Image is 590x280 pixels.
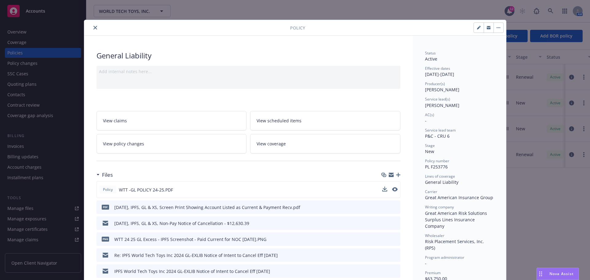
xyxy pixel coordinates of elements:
[425,158,449,164] span: Policy number
[383,220,387,227] button: download file
[290,25,305,31] span: Policy
[383,204,387,211] button: download file
[425,164,448,170] span: PL F253776
[392,187,398,191] button: preview file
[392,236,398,243] button: preview file
[114,204,300,211] div: [DATE], IPFS, GL & XS, Screen Print Showing Account Listed as Current & Payment Recv.pdf
[425,102,459,108] span: [PERSON_NAME]
[392,220,398,227] button: preview file
[114,220,249,227] div: [DATE], IPFS, GL & XS, Non-Pay Notice of Cancellation - $12,630.39
[537,268,579,280] button: Nova Assist
[392,268,398,274] button: preview file
[425,118,427,124] span: -
[392,252,398,258] button: preview file
[119,187,173,193] span: WTT -GL POLICY 24-25.PDF
[96,134,247,153] a: View policy changes
[383,268,387,274] button: download file
[99,68,398,75] div: Add internal notes here...
[96,50,400,61] div: General Liability
[96,171,113,179] div: Files
[382,187,387,191] button: download file
[425,81,445,86] span: Producer(s)
[425,143,435,148] span: Stage
[425,255,464,260] span: Program administrator
[425,195,493,200] span: Great American Insurance Group
[392,187,398,193] button: preview file
[96,111,247,130] a: View claims
[425,270,441,275] span: Premium
[425,260,427,266] span: -
[425,97,450,102] span: Service lead(s)
[392,204,398,211] button: preview file
[425,133,450,139] span: P&C - CRU 6
[257,140,286,147] span: View coverage
[425,112,434,117] span: AC(s)
[425,66,494,77] div: [DATE] - [DATE]
[102,171,113,179] h3: Files
[549,271,574,276] span: Nova Assist
[257,117,301,124] span: View scheduled items
[103,140,144,147] span: View policy changes
[537,268,545,280] div: Drag to move
[425,204,454,210] span: Writing company
[425,210,488,229] span: Great American Risk Solutions Surplus Lines Insurance Company
[425,128,456,133] span: Service lead team
[114,236,266,243] div: WTT 24 25 GL Excess - IPFS Screenshot - Paid Current for NOC [DATE].PNG
[425,56,437,62] span: Active
[425,179,458,185] span: General Liability
[102,187,114,192] span: Policy
[114,268,270,274] div: IPFS World Tech Toys Inc 2024 GL-EXLIB Notice of Intent to Cancel Eff [DATE]
[114,252,278,258] div: Re: IPFS World Tech Toys Inc 2024 GL-EXLIB Notice of Intent to Cancel Eff [DATE]
[102,237,109,241] span: PNG
[92,24,99,31] button: close
[102,205,109,209] span: pdf
[425,174,455,179] span: Lines of coverage
[383,236,387,243] button: download file
[425,87,459,93] span: [PERSON_NAME]
[425,233,444,238] span: Wholesaler
[425,50,436,56] span: Status
[382,187,387,193] button: download file
[383,252,387,258] button: download file
[250,111,400,130] a: View scheduled items
[103,117,127,124] span: View claims
[425,189,437,194] span: Carrier
[425,239,485,251] span: Risk Placement Services, Inc. (RPS)
[425,66,450,71] span: Effective dates
[250,134,400,153] a: View coverage
[425,148,434,154] span: New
